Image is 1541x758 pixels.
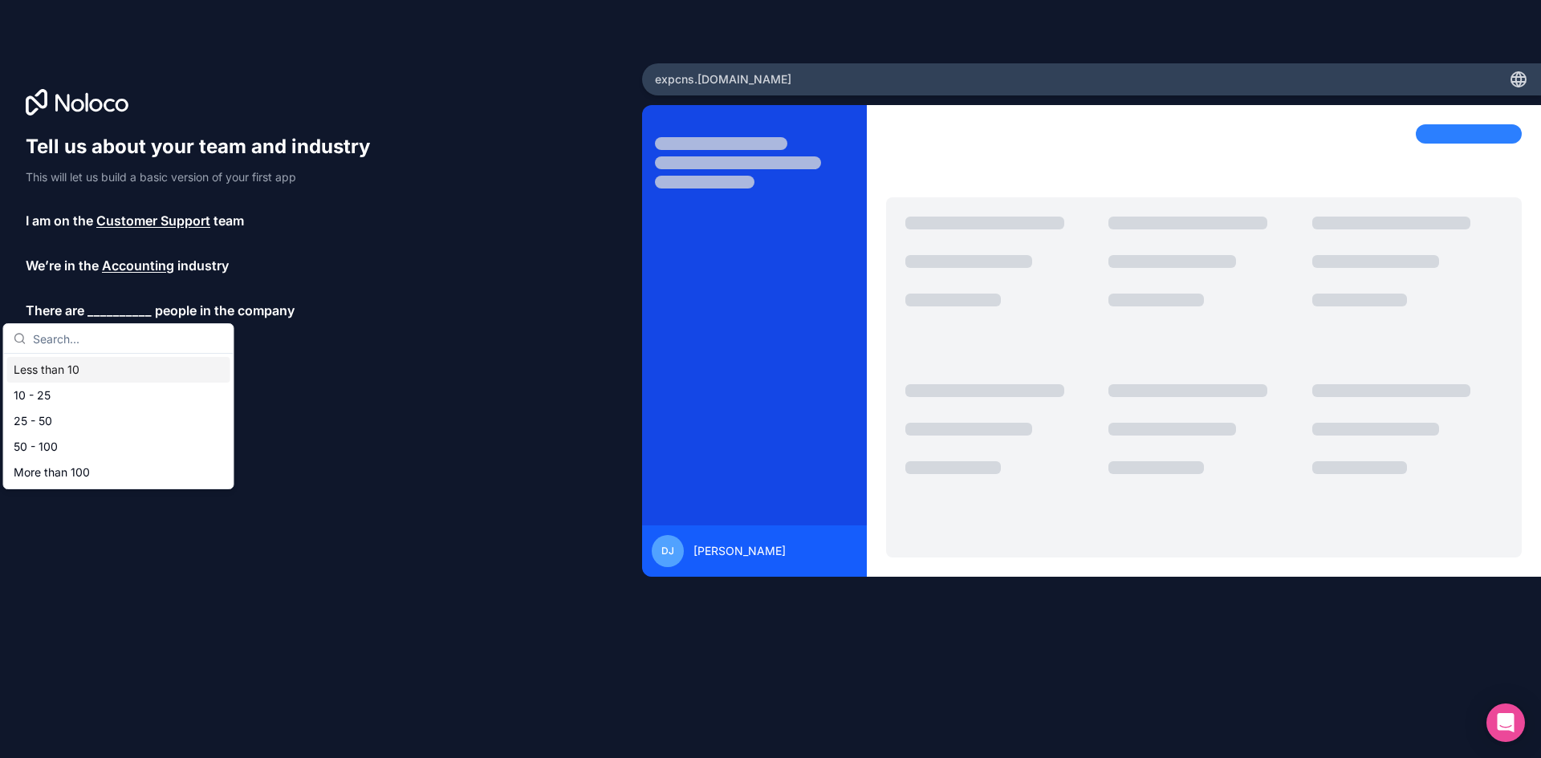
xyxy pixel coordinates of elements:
[155,301,295,320] span: people in the company
[26,211,93,230] span: I am on the
[655,71,791,87] span: expcns .[DOMAIN_NAME]
[213,211,244,230] span: team
[7,460,230,485] div: More than 100
[96,211,210,230] span: Customer Support
[26,169,385,185] p: This will let us build a basic version of your first app
[4,354,234,488] div: Suggestions
[87,301,152,320] span: __________
[7,383,230,408] div: 10 - 25
[33,324,224,353] input: Search...
[7,357,230,383] div: Less than 10
[26,301,84,320] span: There are
[661,545,674,557] span: DJ
[1486,703,1525,742] div: Open Intercom Messenger
[693,543,786,559] span: [PERSON_NAME]
[102,256,174,275] span: Accounting
[26,256,99,275] span: We’re in the
[7,434,230,460] div: 50 - 100
[26,134,385,160] h1: Tell us about your team and industry
[177,256,229,275] span: industry
[7,408,230,434] div: 25 - 50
